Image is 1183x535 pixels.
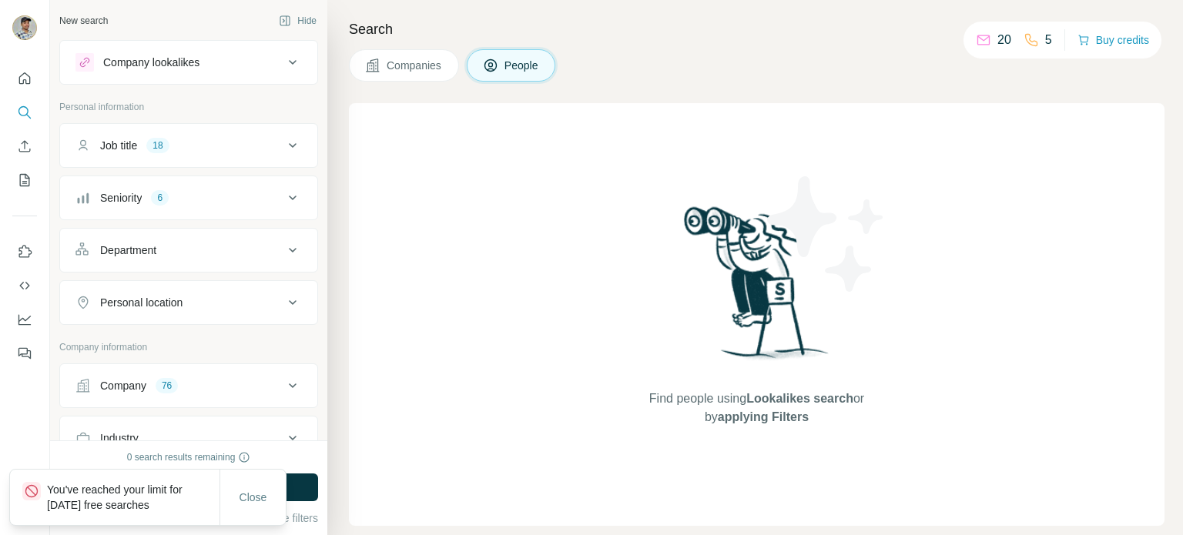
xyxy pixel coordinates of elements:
img: Surfe Illustration - Stars [757,165,896,303]
div: Job title [100,138,137,153]
button: Enrich CSV [12,132,37,160]
button: Seniority6 [60,179,317,216]
button: Feedback [12,339,37,367]
button: Quick start [12,65,37,92]
button: Use Surfe on LinkedIn [12,238,37,266]
span: applying Filters [718,410,809,423]
button: Use Surfe API [12,272,37,299]
div: 6 [151,191,169,205]
button: Close [229,483,278,511]
p: 5 [1045,31,1052,49]
div: 0 search results remaining [127,450,251,464]
div: 76 [156,379,178,393]
div: New search [59,14,108,28]
button: Department [60,232,317,269]
p: You've reached your limit for [DATE] free searches [47,482,220,513]
span: Companies [387,58,443,73]
img: Avatar [12,15,37,40]
img: Surfe Illustration - Woman searching with binoculars [677,202,837,374]
h4: Search [349,18,1165,40]
span: Find people using or by [633,390,880,426]
button: Industry [60,420,317,456]
button: Job title18 [60,127,317,164]
div: Seniority [100,190,142,206]
p: Personal information [59,100,318,114]
button: My lists [12,166,37,194]
p: Company information [59,340,318,354]
p: 20 [997,31,1011,49]
div: Personal location [100,295,183,310]
button: Dashboard [12,306,37,333]
button: Buy credits [1077,29,1149,51]
div: Industry [100,430,139,446]
button: Company lookalikes [60,44,317,81]
div: Company lookalikes [103,55,199,70]
div: Department [100,242,156,258]
span: Lookalikes search [746,392,853,405]
div: Company [100,378,146,393]
button: Company76 [60,367,317,404]
span: Close [240,490,267,505]
button: Personal location [60,284,317,321]
button: Hide [268,9,327,32]
div: 18 [146,139,169,152]
button: Search [12,99,37,126]
span: People [504,58,540,73]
